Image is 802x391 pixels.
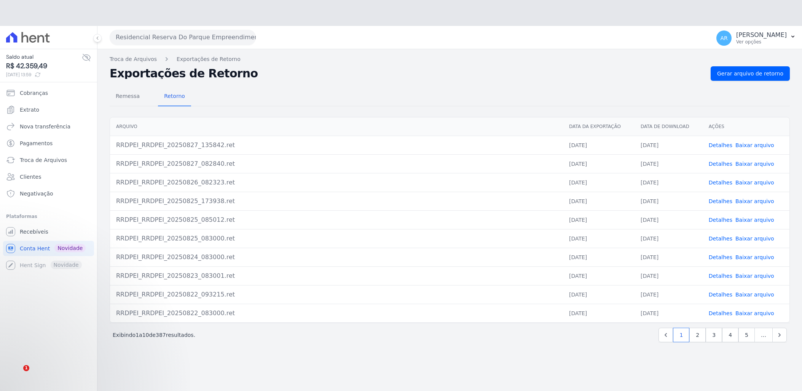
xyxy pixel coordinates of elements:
[563,136,635,155] td: [DATE]
[3,136,94,151] a: Pagamentos
[563,285,635,304] td: [DATE]
[709,236,732,242] a: Detalhes
[6,212,91,221] div: Plataformas
[110,68,705,79] h2: Exportações de Retorno
[159,88,190,104] span: Retorno
[3,152,94,168] a: Troca de Arquivos
[3,169,94,184] a: Clientes
[735,198,774,204] a: Baixar arquivo
[635,285,703,304] td: [DATE]
[156,332,166,338] span: 387
[703,117,789,136] th: Ações
[20,228,48,236] span: Recebíveis
[735,142,774,148] a: Baixar arquivo
[158,87,191,107] a: Retorno
[110,30,256,45] button: Residencial Reserva Do Parque Empreendimento Imobiliario LTDA
[635,117,703,136] th: Data de Download
[6,53,82,61] span: Saldo atual
[20,123,70,130] span: Nova transferência
[116,178,557,187] div: RRDPEI_RRDPEI_20250826_082323.ret
[717,70,783,77] span: Gerar arquivo de retorno
[709,142,732,148] a: Detalhes
[3,224,94,239] a: Recebíveis
[20,245,50,252] span: Conta Hent
[563,229,635,248] td: [DATE]
[735,217,774,223] a: Baixar arquivo
[635,155,703,173] td: [DATE]
[709,273,732,279] a: Detalhes
[709,198,732,204] a: Detalhes
[563,211,635,229] td: [DATE]
[635,173,703,192] td: [DATE]
[706,328,722,342] a: 3
[116,253,557,262] div: RRDPEI_RRDPEI_20250824_083000.ret
[54,244,86,252] span: Novidade
[116,271,557,280] div: RRDPEI_RRDPEI_20250823_083001.ret
[635,248,703,267] td: [DATE]
[563,192,635,211] td: [DATE]
[116,197,557,206] div: RRDPEI_RRDPEI_20250825_173938.ret
[23,365,29,371] span: 1
[563,304,635,323] td: [DATE]
[116,215,557,224] div: RRDPEI_RRDPEI_20250825_085012.ret
[20,156,67,164] span: Troca de Arquivos
[659,328,673,342] a: Previous
[6,317,158,370] iframe: Intercom notifications mensagem
[711,66,790,81] a: Gerar arquivo de retorno
[735,236,774,242] a: Baixar arquivo
[6,61,82,71] span: R$ 42.359,49
[709,310,732,316] a: Detalhes
[110,55,157,63] a: Troca de Arquivos
[735,310,774,316] a: Baixar arquivo
[8,365,26,383] iframe: Intercom live chat
[3,102,94,117] a: Extrato
[689,328,706,342] a: 2
[110,55,790,63] nav: Breadcrumb
[635,304,703,323] td: [DATE]
[3,119,94,134] a: Nova transferência
[177,55,241,63] a: Exportações de Retorno
[736,31,787,39] p: [PERSON_NAME]
[735,292,774,298] a: Baixar arquivo
[20,190,53,197] span: Negativação
[116,141,557,150] div: RRDPEI_RRDPEI_20250827_135842.ret
[116,159,557,168] div: RRDPEI_RRDPEI_20250827_082840.ret
[635,267,703,285] td: [DATE]
[3,241,94,256] a: Conta Hent Novidade
[116,290,557,299] div: RRDPEI_RRDPEI_20250822_093215.ret
[563,248,635,267] td: [DATE]
[754,328,773,342] span: …
[563,173,635,192] td: [DATE]
[110,87,146,107] a: Remessa
[635,136,703,155] td: [DATE]
[736,39,787,45] p: Ver opções
[20,173,41,181] span: Clientes
[6,71,82,78] span: [DATE] 13:59
[111,88,144,104] span: Remessa
[635,192,703,211] td: [DATE]
[20,89,48,97] span: Cobranças
[3,85,94,101] a: Cobranças
[709,292,732,298] a: Detalhes
[563,267,635,285] td: [DATE]
[735,179,774,186] a: Baixar arquivo
[735,273,774,279] a: Baixar arquivo
[735,254,774,260] a: Baixar arquivo
[6,85,91,273] nav: Sidebar
[720,35,727,41] span: AR
[735,161,774,167] a: Baixar arquivo
[709,161,732,167] a: Detalhes
[116,309,557,318] div: RRDPEI_RRDPEI_20250822_083000.ret
[709,217,732,223] a: Detalhes
[673,328,689,342] a: 1
[3,186,94,201] a: Negativação
[709,254,732,260] a: Detalhes
[116,234,557,243] div: RRDPEI_RRDPEI_20250825_083000.ret
[635,211,703,229] td: [DATE]
[722,328,738,342] a: 4
[563,155,635,173] td: [DATE]
[110,117,563,136] th: Arquivo
[710,27,802,49] button: AR [PERSON_NAME] Ver opções
[635,229,703,248] td: [DATE]
[738,328,755,342] a: 5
